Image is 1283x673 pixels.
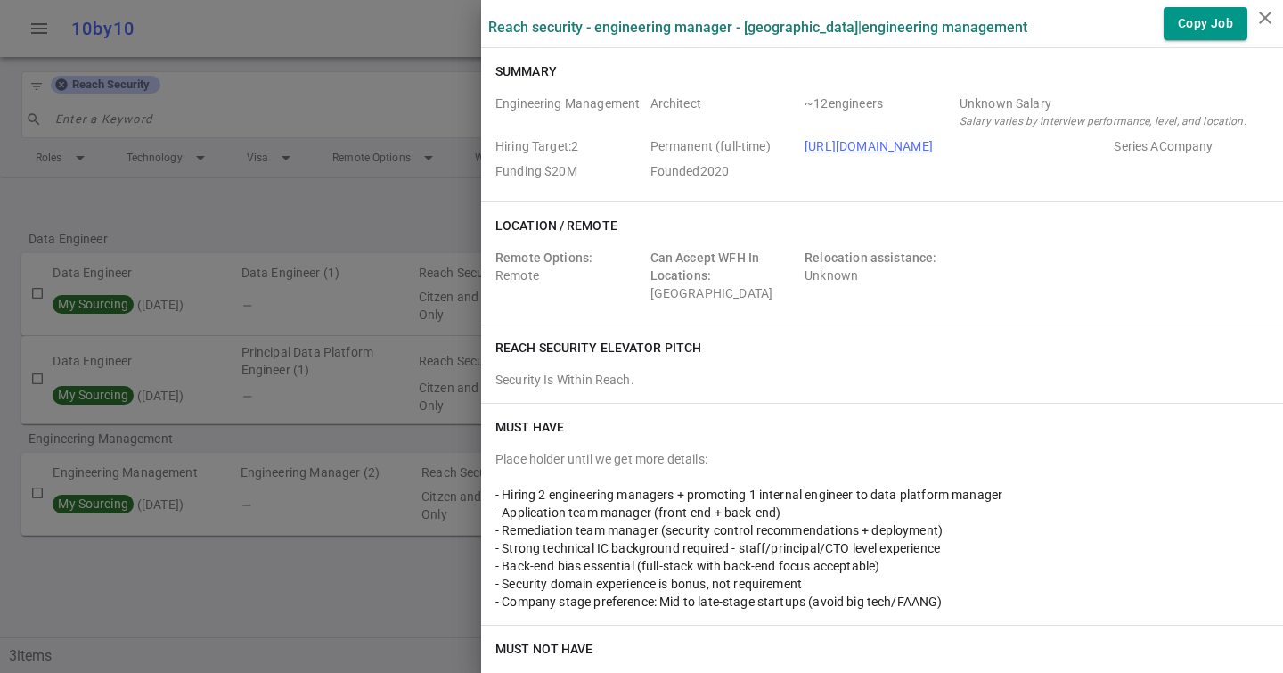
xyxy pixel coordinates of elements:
div: [GEOGRAPHIC_DATA] [650,249,798,302]
i: close [1254,7,1276,29]
span: Company URL [805,137,1107,155]
span: Hiring Target [495,137,643,155]
span: Employer Founding [495,162,643,180]
span: - Strong technical IC background required - staff/principal/CTO level experience [495,541,940,555]
h6: Summary [495,62,557,80]
h6: Reach Security elevator pitch [495,339,701,357]
h6: Location / Remote [495,217,617,234]
span: Roles [495,94,643,130]
span: Relocation assistance: [805,250,936,265]
span: Level [650,94,798,130]
span: Can Accept WFH In Locations: [650,250,760,283]
div: Place holder until we get more details: [495,450,1269,468]
h6: Must NOT Have [495,640,592,658]
button: Copy Job [1164,7,1247,40]
a: [URL][DOMAIN_NAME] [805,139,933,153]
i: Salary varies by interview performance, level, and location. [960,115,1246,127]
span: - Application team manager (front-end + back-end) [495,505,780,520]
div: Salary Range [960,94,1262,112]
div: Security Is Within Reach. [495,371,1269,389]
div: Remote [495,249,643,302]
h6: Must Have [495,418,564,436]
span: Job Type [650,137,798,155]
span: - Security domain experience is bonus, not requirement [495,577,802,591]
span: Team Count [805,94,952,130]
div: Unknown [805,249,952,302]
span: Employer Stage e.g. Series A [1114,137,1262,155]
span: - Hiring 2 engineering managers + promoting 1 internal engineer to data platform manager [495,488,1002,502]
span: - Company stage preference: Mid to late-stage startups (avoid big tech/FAANG) [495,595,943,609]
label: Reach Security - Engineering Manager - [GEOGRAPHIC_DATA] | Engineering Management [488,19,1027,36]
span: Employer Founded [650,162,798,180]
span: - Back-end bias essential (full-stack with back-end focus acceptable) [495,559,879,573]
span: - Remediation team manager (security control recommendations + deployment) [495,523,943,538]
span: Remote Options: [495,250,592,265]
